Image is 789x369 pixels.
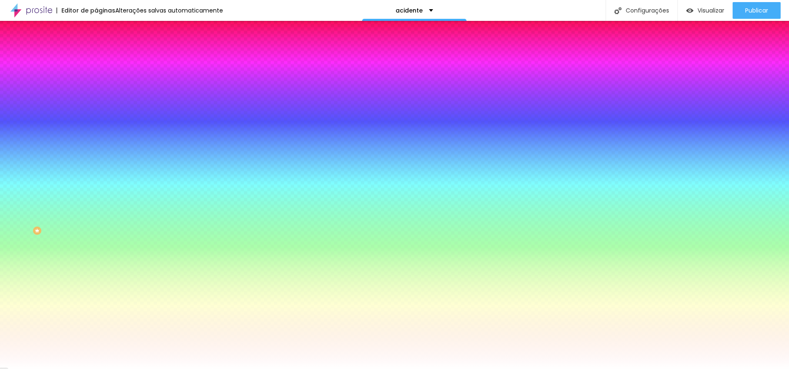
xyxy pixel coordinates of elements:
[56,8,115,13] div: Editor de páginas
[698,7,724,14] span: Visualizar
[678,2,733,19] button: Visualizar
[745,7,768,14] span: Publicar
[733,2,781,19] button: Publicar
[115,8,223,13] div: Alterações salvas automaticamente
[686,7,693,14] img: view-1.svg
[396,8,423,13] p: acidente
[614,7,622,14] img: Icone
